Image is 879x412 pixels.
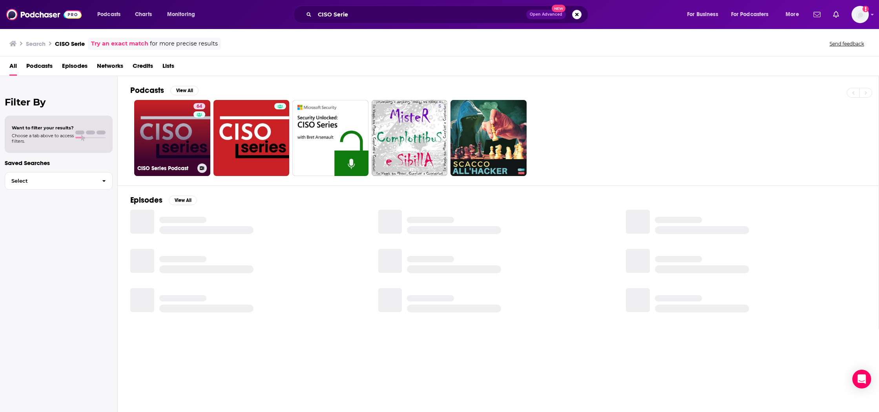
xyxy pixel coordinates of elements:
a: Networks [97,60,123,76]
h2: Episodes [130,195,162,205]
div: Search podcasts, credits, & more... [301,5,596,24]
div: Open Intercom Messenger [852,370,871,388]
span: New [552,5,566,12]
a: Credits [133,60,153,76]
span: For Business [687,9,718,20]
svg: Add a profile image [863,6,869,12]
a: Show notifications dropdown [830,8,842,21]
span: Monitoring [167,9,195,20]
span: More [786,9,799,20]
span: Podcasts [97,9,120,20]
span: Charts [135,9,152,20]
img: User Profile [852,6,869,23]
a: EpisodesView All [130,195,197,205]
h3: CISO Series Podcast [137,165,194,172]
span: Want to filter your results? [12,125,74,131]
a: 5 [435,103,444,109]
img: Podchaser - Follow, Share and Rate Podcasts [6,7,82,22]
h3: Search [26,40,46,47]
button: open menu [726,8,780,21]
span: Open Advanced [530,13,562,16]
span: for more precise results [150,39,218,48]
a: Show notifications dropdown [810,8,824,21]
span: 64 [197,103,202,111]
span: Choose a tab above to access filters. [12,133,74,144]
button: open menu [780,8,809,21]
input: Search podcasts, credits, & more... [315,8,526,21]
a: Try an exact match [91,39,148,48]
a: PodcastsView All [130,85,199,95]
button: open menu [162,8,205,21]
button: View All [170,86,199,95]
a: Lists [162,60,174,76]
a: Charts [130,8,157,21]
a: Episodes [62,60,88,76]
p: Saved Searches [5,159,113,167]
button: Open AdvancedNew [526,10,566,19]
a: Podcasts [26,60,53,76]
span: 5 [438,103,441,111]
button: Send feedback [827,40,866,47]
a: 5 [372,100,448,176]
a: All [9,60,17,76]
button: Show profile menu [852,6,869,23]
button: open menu [92,8,131,21]
a: 64 [193,103,205,109]
a: 64CISO Series Podcast [134,100,210,176]
span: Select [5,178,96,183]
span: Logged in as thomaskoenig [852,6,869,23]
button: open menu [682,8,728,21]
span: For Podcasters [731,9,769,20]
h3: CISO Serie [55,40,85,47]
h2: Filter By [5,96,113,108]
button: Select [5,172,113,190]
button: View All [169,196,197,205]
h2: Podcasts [130,85,164,95]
